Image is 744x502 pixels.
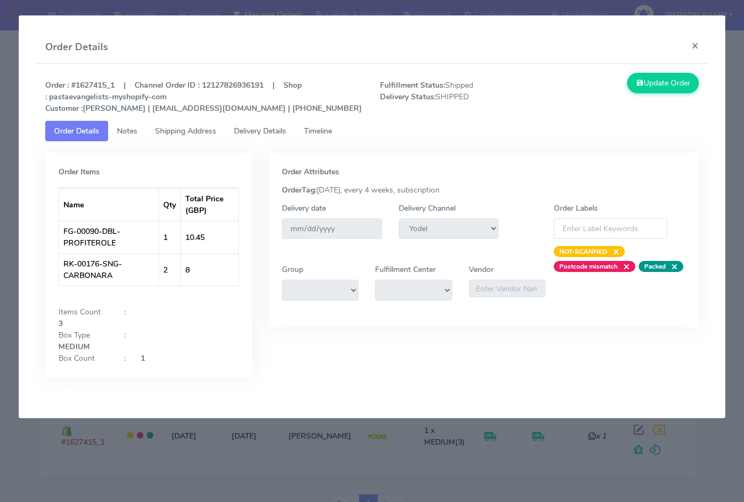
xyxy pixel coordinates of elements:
label: Delivery date [282,202,326,214]
div: Items Count [50,306,116,318]
strong: Order : #1627415_1 | Channel Order ID : 12127826936191 | Shop : pastaevangelists-myshopify-com [P... [45,80,362,114]
label: Delivery Channel [399,202,456,214]
strong: Customer : [45,103,83,114]
input: Enter Vendor Name [469,280,545,297]
th: Qty [159,188,181,221]
td: 10.45 [181,221,238,253]
strong: OrderTag: [282,185,317,195]
td: 2 [159,253,181,286]
span: Notes [117,126,137,136]
strong: Fulfillment Status: [380,80,445,90]
strong: Postcode mismatch [559,262,618,271]
div: Box Count [50,353,116,364]
span: Shipping Address [155,126,216,136]
label: Vendor [469,264,494,275]
strong: 3 [58,318,63,329]
label: Fulfillment Center [375,264,436,275]
label: Order Labels [554,202,598,214]
td: 1 [159,221,181,253]
div: : [116,329,132,341]
span: Timeline [304,126,332,136]
strong: Delivery Status: [380,92,436,102]
strong: Packed [644,262,666,271]
td: FG-00090-DBL-PROFITEROLE [59,221,159,253]
h4: Order Details [45,40,108,55]
td: RK-00176-SNG-CARBONARA [59,253,159,286]
td: 8 [181,253,238,286]
span: Delivery Details [234,126,286,136]
div: : [116,306,132,318]
ul: Tabs [45,121,699,141]
span: × [618,261,630,272]
button: Close [683,31,708,60]
strong: 1 [141,353,145,364]
button: Update Order [627,73,699,93]
label: Group [282,264,303,275]
span: × [607,246,619,257]
input: Enter Label Keywords [554,218,667,239]
div: : [116,353,132,364]
div: Box Type [50,329,116,341]
strong: MEDIUM [58,341,90,352]
span: Order Details [54,126,99,136]
span: × [666,261,678,272]
div: [DATE], every 4 weeks, subscription [274,184,694,196]
th: Total Price (GBP) [181,188,238,221]
th: Name [59,188,159,221]
strong: Order Items [58,167,100,177]
span: Shipped SHIPPED [372,79,539,114]
strong: NOT-SCANNED [559,247,607,256]
strong: Order Attributes [282,167,339,177]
